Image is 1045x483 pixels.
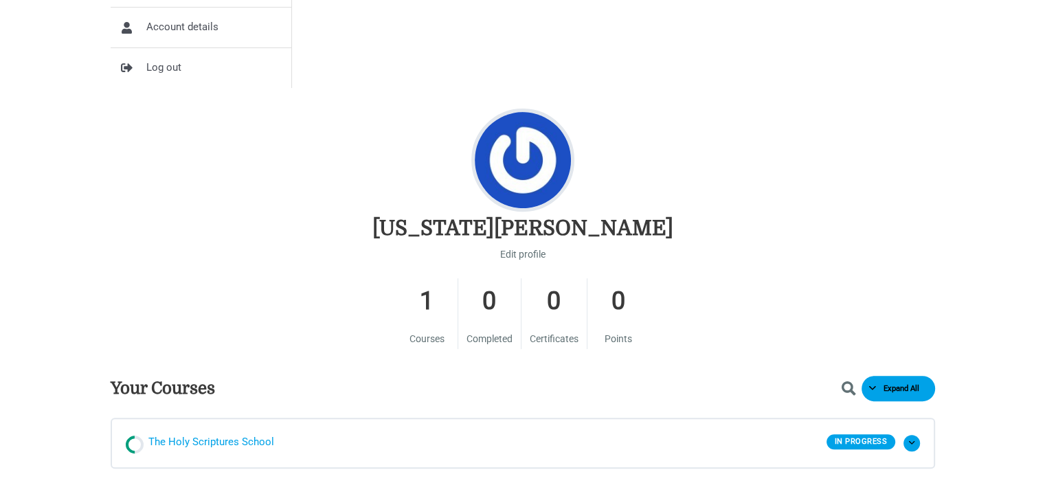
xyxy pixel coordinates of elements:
[530,333,578,344] span: Certificates
[111,48,291,88] a: Log out
[841,381,864,396] button: Show Courses Search Field
[372,215,673,242] h2: [US_STATE][PERSON_NAME]
[605,333,632,344] span: Points
[500,245,546,263] a: Edit profile
[111,8,291,47] a: Account details
[126,433,827,453] a: In progress The Holy Scriptures School
[467,333,513,344] span: Completed
[862,376,935,401] button: Expand All
[405,278,449,324] strong: 1
[148,433,274,453] span: The Holy Scriptures School
[596,278,641,324] strong: 0
[827,434,896,449] div: In Progress
[876,384,928,394] span: Expand All
[467,278,513,324] strong: 0
[409,333,445,344] span: Courses
[146,18,218,37] span: Account details
[111,378,215,399] h3: Your Courses
[122,432,147,458] div: In progress
[530,278,578,324] strong: 0
[146,58,181,78] span: Log out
